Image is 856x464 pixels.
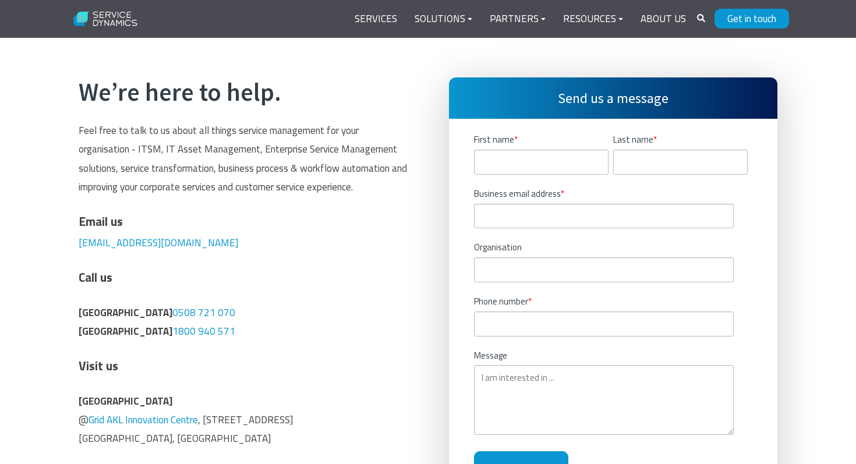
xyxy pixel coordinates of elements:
a: [EMAIL_ADDRESS][DOMAIN_NAME] [79,235,238,250]
span: Email us [79,212,123,231]
div: Navigation Menu [346,5,695,33]
h3: Send us a message [449,77,777,119]
a: Get in touch [714,9,789,29]
h2: We’re here to help. [79,77,407,108]
span: [GEOGRAPHIC_DATA] [79,305,172,320]
img: Service Dynamics Logo - White [67,4,144,34]
strong: [GEOGRAPHIC_DATA] [79,394,172,409]
span: Message [474,349,507,362]
span: Call us [79,268,112,286]
a: About Us [632,5,695,33]
p: Feel free to talk to us about all things service management for your organisation - ITSM, IT Asse... [79,121,407,196]
a: Solutions [406,5,481,33]
span: Organisation [474,240,522,254]
a: Resources [554,5,632,33]
strong: [GEOGRAPHIC_DATA] [79,324,172,339]
span: Business email address [474,187,561,200]
a: Partners [481,5,554,33]
a: 0508 721 070 [172,305,235,320]
span: Phone number [474,295,528,308]
a: 1800 940 571 [172,324,235,339]
p: @ , [STREET_ADDRESS] [GEOGRAPHIC_DATA], [GEOGRAPHIC_DATA] [79,392,407,448]
a: Grid AKL Innovation Centre [89,412,198,427]
a: Services [346,5,406,33]
span: Last name [613,133,653,146]
span: First name [474,133,514,146]
span: Visit us [79,356,118,375]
